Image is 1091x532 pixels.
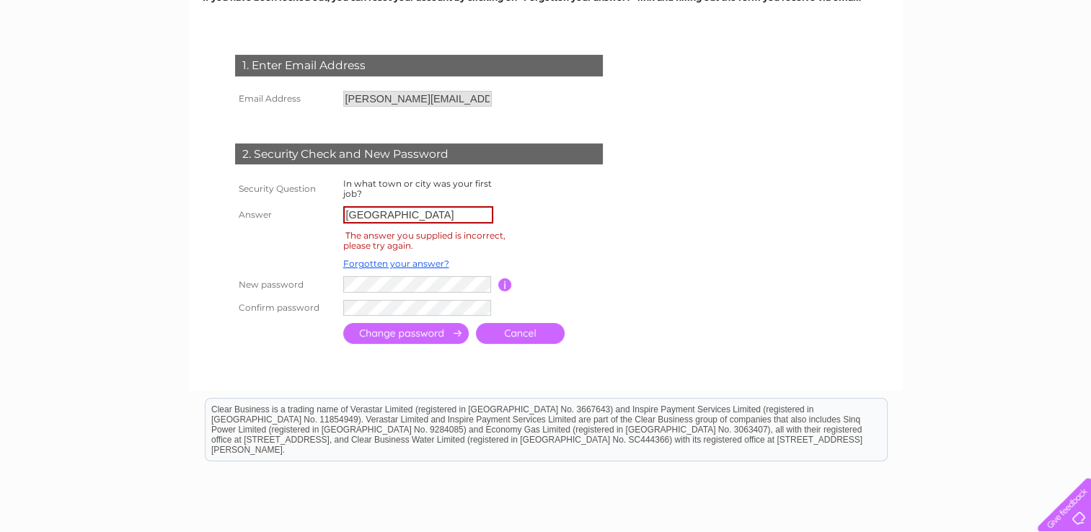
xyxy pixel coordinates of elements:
div: 1. Enter Email Address [235,55,603,76]
label: In what town or city was your first job? [343,178,492,199]
input: Submit [343,323,469,344]
a: Contact [1047,61,1082,72]
a: Water [889,61,916,72]
div: Clear Business is a trading name of Verastar Limited (registered in [GEOGRAPHIC_DATA] No. 3667643... [206,8,887,70]
div: The answer you supplied is incorrect, please try again. [343,228,505,253]
th: Security Question [231,175,340,203]
th: Email Address [231,87,340,110]
div: 2. Security Check and New Password [235,143,603,165]
a: 0333 014 3131 [819,7,919,25]
a: Blog [1017,61,1038,72]
a: Energy [925,61,957,72]
th: New password [231,272,340,296]
a: Forgotten your answer? [343,258,449,269]
a: Telecoms [966,61,1009,72]
input: Information [498,278,512,291]
th: Answer [231,203,340,227]
a: Cancel [476,323,565,344]
th: Confirm password [231,296,340,319]
img: logo.png [38,37,112,81]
